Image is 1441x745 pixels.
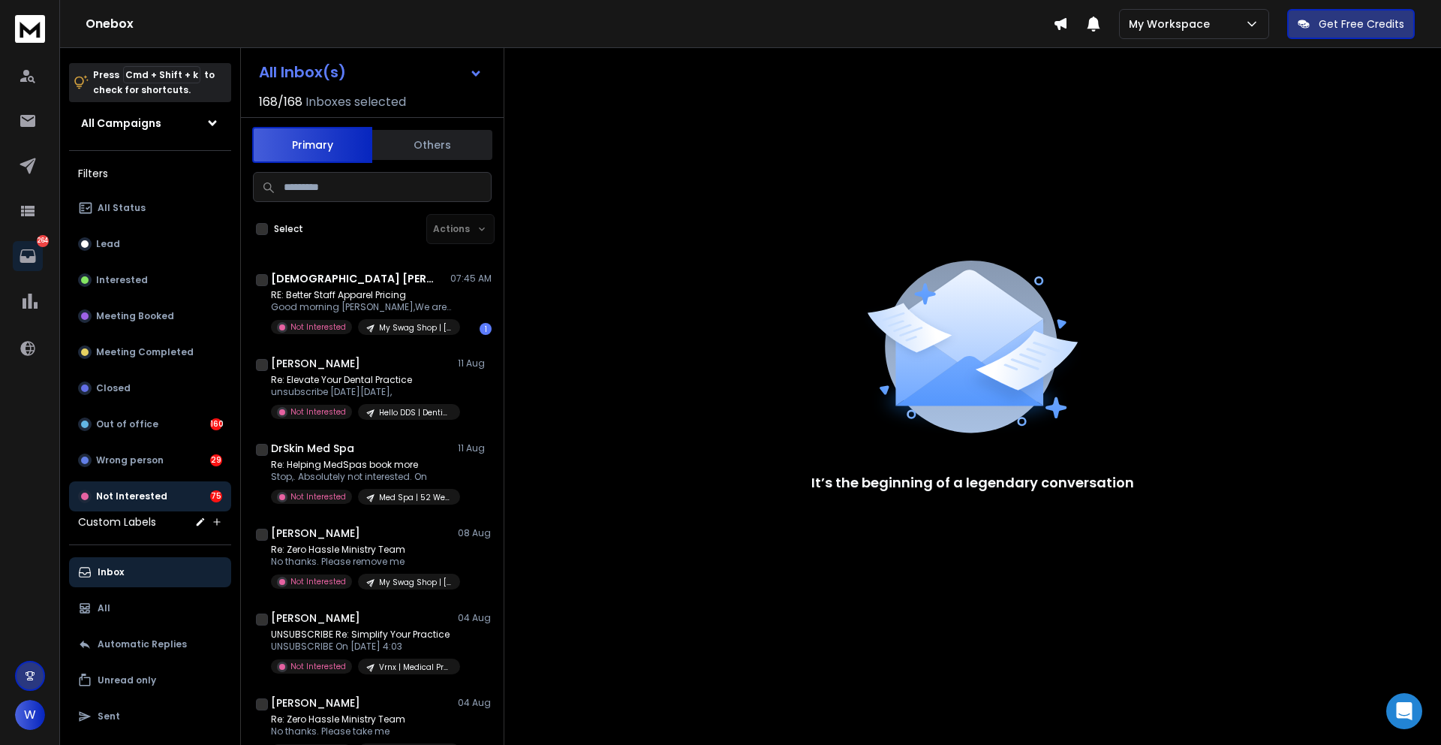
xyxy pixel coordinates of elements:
p: Wrong person [96,454,164,466]
p: My Swag Shop | [DEMOGRAPHIC_DATA] | v2 [379,322,451,333]
h1: All Campaigns [81,116,161,131]
p: My Swag Shop | [DEMOGRAPHIC_DATA] | v2 [379,577,451,588]
p: Lead [96,238,120,250]
p: Sent [98,710,120,722]
button: Primary [252,127,372,163]
h1: [PERSON_NAME] [271,611,360,626]
p: Re: Zero Hassle Ministry Team [271,544,451,556]
h1: All Inbox(s) [259,65,346,80]
button: Sent [69,701,231,731]
p: UNSUBSCRIBE Re: Simplify Your Practice [271,629,451,641]
p: 264 [37,235,49,247]
p: Press to check for shortcuts. [93,68,215,98]
h1: [PERSON_NAME] [271,695,360,710]
p: 07:45 AM [450,273,492,285]
p: 04 Aug [458,697,492,709]
button: Closed [69,373,231,403]
p: It’s the beginning of a legendary conversation [811,472,1134,493]
p: unsubscribe [DATE][DATE], [271,386,451,398]
h1: Onebox [86,15,1053,33]
p: Out of office [96,418,158,430]
p: 11 Aug [458,357,492,369]
img: logo [15,15,45,43]
p: Unread only [98,674,156,686]
button: Unread only [69,665,231,695]
button: Not Interested75 [69,481,231,511]
span: Cmd + Shift + k [123,66,200,83]
p: UNSUBSCRIBE On [DATE] 4:03 [271,641,451,653]
button: Automatic Replies [69,629,231,659]
button: All Inbox(s) [247,57,495,87]
p: Hello DDS | Dentists & Dental Practices [379,407,451,418]
h1: DrSkin Med Spa [271,441,354,456]
p: Closed [96,382,131,394]
p: Inbox [98,566,124,578]
button: Interested [69,265,231,295]
p: Interested [96,274,148,286]
p: Not Interested [96,490,167,502]
p: Meeting Completed [96,346,194,358]
p: My Workspace [1129,17,1216,32]
p: Not Interested [290,576,346,587]
button: All Status [69,193,231,223]
button: All [69,593,231,623]
p: RE: Better Staff Apparel Pricing [271,289,451,301]
h1: [PERSON_NAME] [271,526,360,541]
p: No thanks. Please remove me [271,556,451,568]
p: No thanks. Please take me [271,725,451,737]
p: Stop,. Absolutely not interested. On [271,471,451,483]
div: 29 [210,454,222,466]
p: Re: Elevate Your Dental Practice [271,374,451,386]
p: 08 Aug [458,527,492,539]
label: Select [274,223,303,235]
button: W [15,700,45,730]
button: Get Free Credits [1287,9,1415,39]
p: Automatic Replies [98,638,187,650]
button: All Campaigns [69,108,231,138]
p: Med Spa | 52 Week Campaign [379,492,451,503]
button: Lead [69,229,231,259]
h1: [PERSON_NAME] [271,356,360,371]
button: Inbox [69,557,231,587]
p: Not Interested [290,661,346,672]
div: 1 [480,323,492,335]
button: Others [372,128,492,161]
p: Not Interested [290,321,346,333]
p: Get Free Credits [1319,17,1404,32]
p: 11 Aug [458,442,492,454]
p: Re: Helping MedSpas book more [271,459,451,471]
div: Open Intercom Messenger [1386,693,1422,729]
button: Out of office160 [69,409,231,439]
p: 04 Aug [458,612,492,624]
button: Meeting Completed [69,337,231,367]
p: Re: Zero Hassle Ministry Team [271,713,451,725]
a: 264 [13,241,43,271]
p: All Status [98,202,146,214]
p: Not Interested [290,406,346,418]
h1: [DEMOGRAPHIC_DATA] [PERSON_NAME] and [PERSON_NAME] [271,271,436,286]
div: 75 [210,490,222,502]
p: Vrnx | Medical Professionals [379,662,451,673]
h3: Inboxes selected [305,93,406,111]
h3: Filters [69,163,231,184]
p: Not Interested [290,491,346,502]
div: 160 [210,418,222,430]
button: Wrong person29 [69,445,231,475]
p: Good morning [PERSON_NAME],We are a [271,301,451,313]
span: 168 / 168 [259,93,302,111]
p: Meeting Booked [96,310,174,322]
h3: Custom Labels [78,514,156,529]
p: All [98,602,110,614]
button: Meeting Booked [69,301,231,331]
